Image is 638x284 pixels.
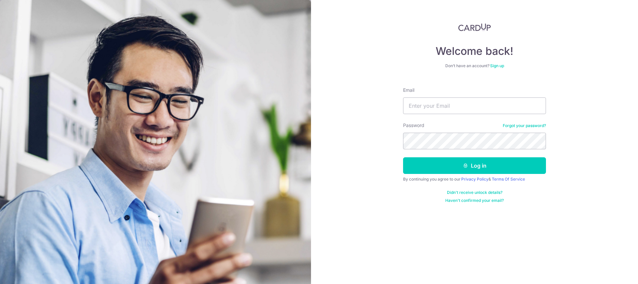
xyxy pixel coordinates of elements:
a: Sign up [490,63,504,68]
img: CardUp Logo [458,23,491,31]
label: Email [403,87,414,93]
a: Haven't confirmed your email? [445,198,504,203]
div: Don’t have an account? [403,63,546,69]
a: Forgot your password? [503,123,546,128]
a: Privacy Policy [461,177,488,182]
div: By continuing you agree to our & [403,177,546,182]
a: Terms Of Service [492,177,525,182]
h4: Welcome back! [403,45,546,58]
button: Log in [403,157,546,174]
input: Enter your Email [403,97,546,114]
a: Didn't receive unlock details? [447,190,502,195]
label: Password [403,122,424,129]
